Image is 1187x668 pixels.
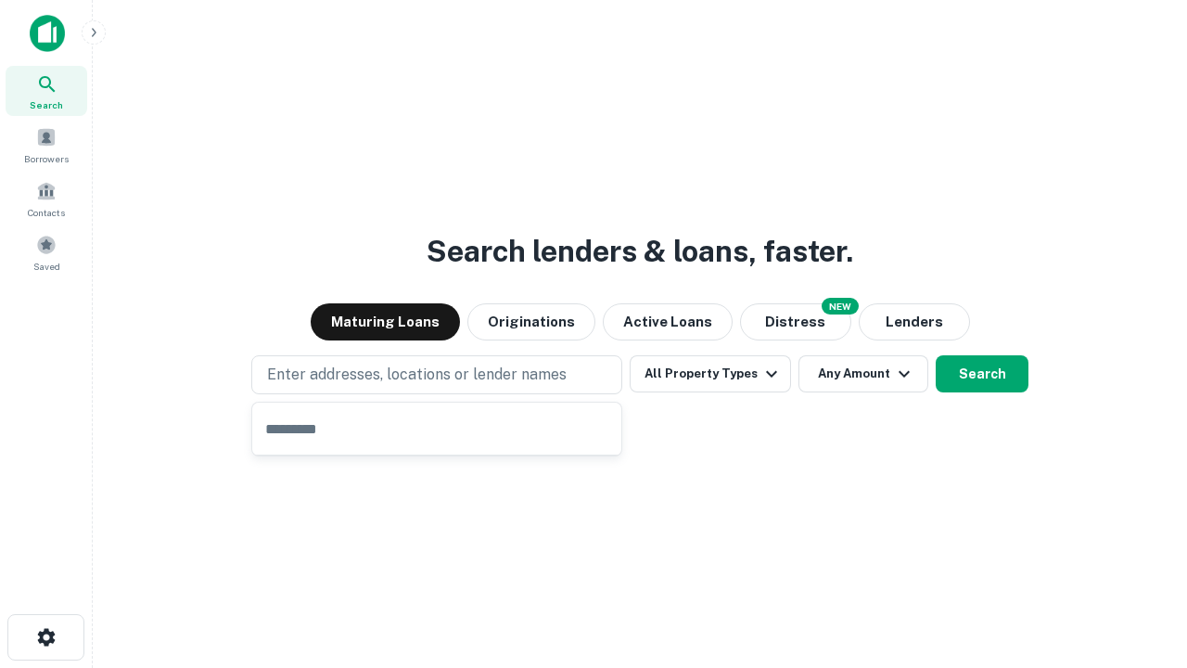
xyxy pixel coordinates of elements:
a: Contacts [6,173,87,224]
button: Any Amount [798,355,928,392]
button: Maturing Loans [311,303,460,340]
button: Search distressed loans with lien and other non-mortgage details. [740,303,851,340]
span: Contacts [28,205,65,220]
a: Borrowers [6,120,87,170]
span: Saved [33,259,60,274]
button: Active Loans [603,303,733,340]
div: NEW [822,298,859,315]
button: All Property Types [630,355,791,392]
span: Search [30,97,63,112]
a: Saved [6,227,87,277]
p: Enter addresses, locations or lender names [267,364,567,386]
span: Borrowers [24,151,69,166]
img: capitalize-icon.png [30,15,65,52]
button: Originations [467,303,595,340]
h3: Search lenders & loans, faster. [427,229,853,274]
iframe: Chat Widget [1094,520,1187,609]
button: Lenders [859,303,970,340]
button: Enter addresses, locations or lender names [251,355,622,394]
button: Search [936,355,1028,392]
a: Search [6,66,87,116]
